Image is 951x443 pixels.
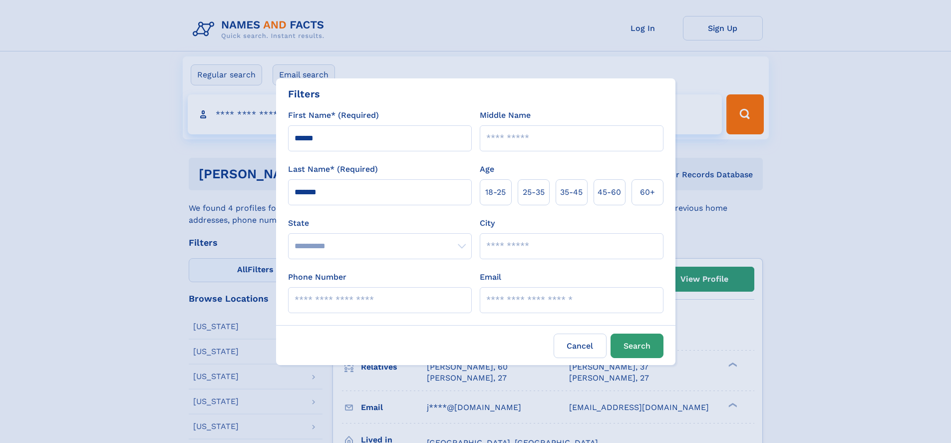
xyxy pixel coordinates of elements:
label: State [288,217,472,229]
label: Email [480,271,501,283]
span: 18‑25 [485,186,506,198]
label: Cancel [554,334,607,358]
label: Phone Number [288,271,346,283]
label: City [480,217,495,229]
div: Filters [288,86,320,101]
span: 35‑45 [560,186,583,198]
label: Age [480,163,494,175]
span: 60+ [640,186,655,198]
label: First Name* (Required) [288,109,379,121]
label: Middle Name [480,109,531,121]
button: Search [611,334,663,358]
span: 25‑35 [523,186,545,198]
label: Last Name* (Required) [288,163,378,175]
span: 45‑60 [598,186,621,198]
